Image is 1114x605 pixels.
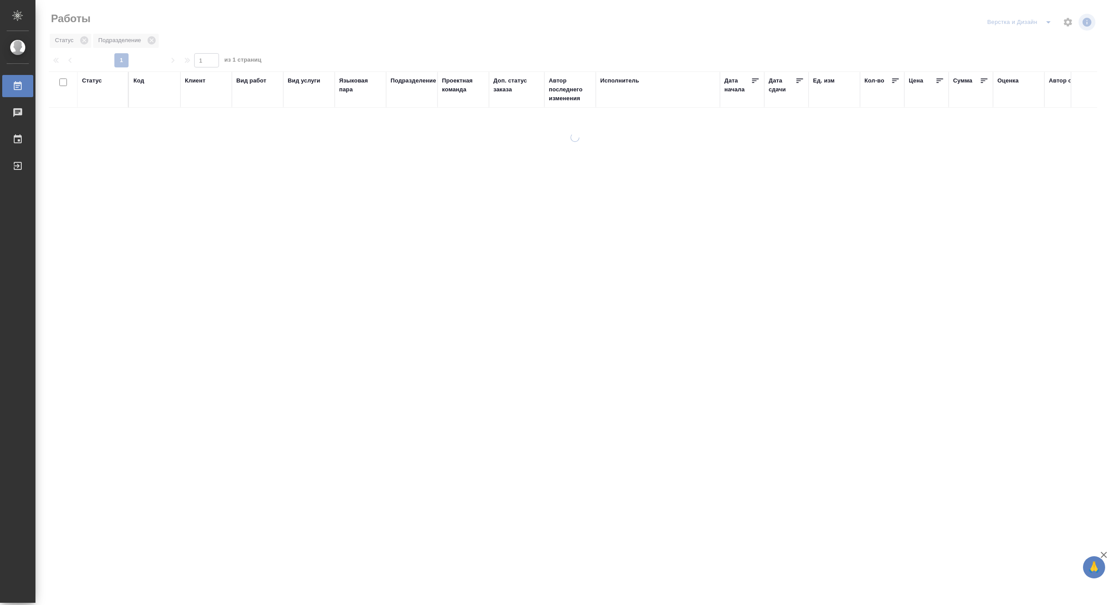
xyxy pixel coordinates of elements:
div: Языковая пара [339,76,382,94]
div: Дата начала [724,76,751,94]
div: Подразделение [391,76,436,85]
div: Доп. статус заказа [493,76,540,94]
div: Исполнитель [600,76,639,85]
div: Статус [82,76,102,85]
div: Код [133,76,144,85]
div: Автор последнего изменения [549,76,591,103]
div: Автор оценки [1049,76,1089,85]
div: Кол-во [864,76,884,85]
div: Оценка [997,76,1019,85]
div: Ед. изм [813,76,835,85]
div: Сумма [953,76,972,85]
div: Цена [909,76,923,85]
div: Вид услуги [288,76,321,85]
div: Вид работ [236,76,266,85]
span: 🙏 [1087,558,1102,577]
div: Клиент [185,76,205,85]
div: Проектная команда [442,76,485,94]
div: Дата сдачи [769,76,795,94]
button: 🙏 [1083,556,1105,578]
